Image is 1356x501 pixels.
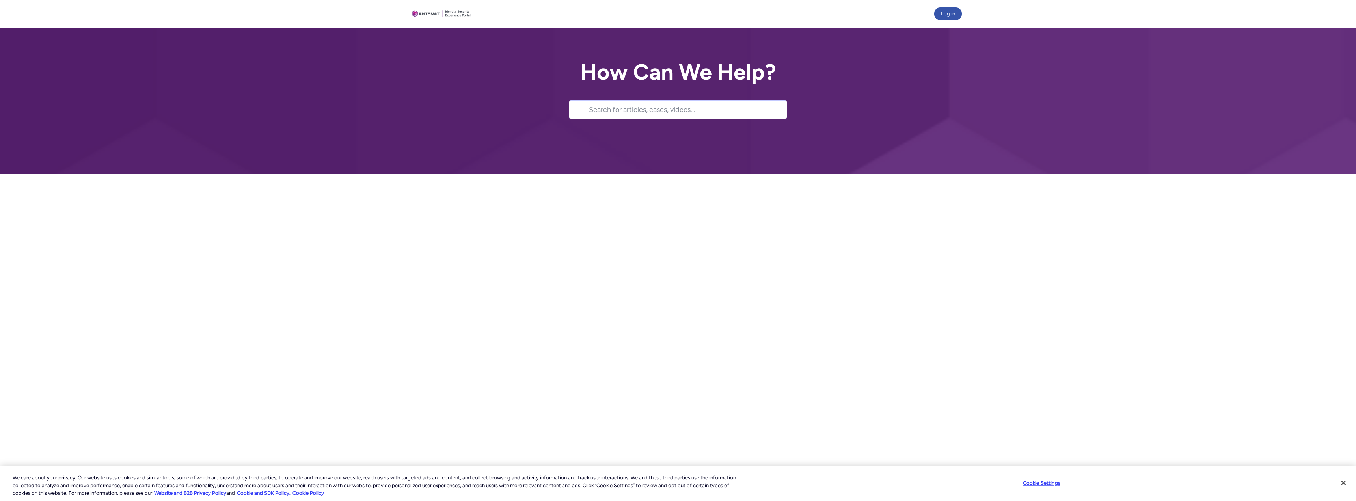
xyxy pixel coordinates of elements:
div: We care about your privacy. Our website uses cookies and similar tools, some of which are provide... [13,474,746,497]
button: Log in [934,7,962,20]
a: More information about our cookie policy., opens in a new tab [154,490,226,496]
h2: How Can We Help? [569,60,787,84]
a: Cookie and SDK Policy. [237,490,291,496]
button: Close [1335,474,1352,492]
a: Cookie Policy [292,490,324,496]
button: Search [569,101,589,119]
button: Cookie Settings [1017,475,1066,491]
input: Search for articles, cases, videos... [589,101,787,119]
